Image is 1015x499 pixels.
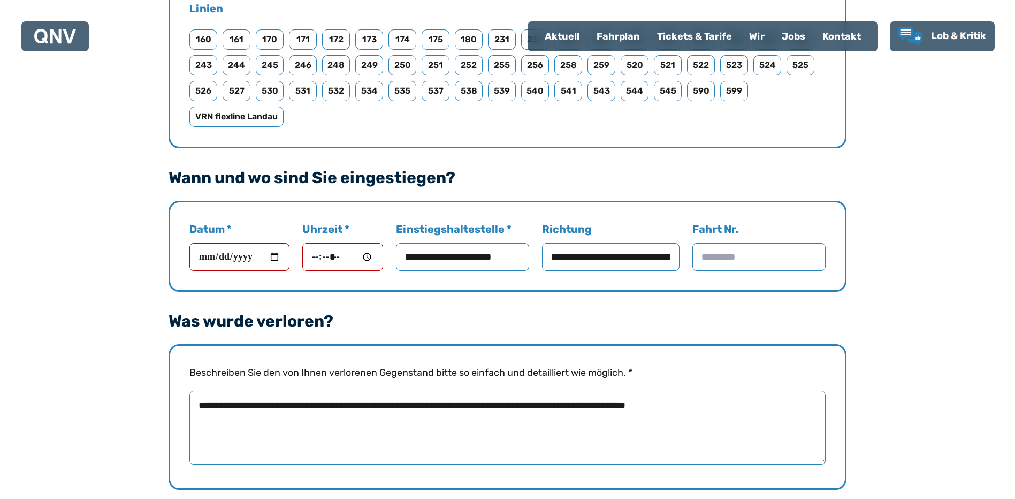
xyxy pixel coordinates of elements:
[189,243,289,271] input: Datum *
[773,22,814,50] a: Jobs
[648,22,741,50] a: Tickets & Tarife
[396,222,529,271] label: Einstiegshaltestelle *
[302,222,383,271] label: Uhrzeit *
[169,170,455,186] legend: Wann und wo sind Sie eingestiegen?
[542,222,680,271] label: Richtung
[741,22,773,50] a: Wir
[588,22,648,50] a: Fahrplan
[536,22,588,50] a: Aktuell
[189,1,223,16] legend: Linien
[189,365,826,469] label: Beschreiben Sie den von Ihnen verlorenen Gegenstand bitte so einfach und detailliert wie möglich. *
[169,313,333,329] legend: Was wurde verloren?
[189,222,289,271] label: Datum *
[898,27,986,46] a: Lob & Kritik
[692,222,826,271] label: Fahrt Nr.
[814,22,869,50] a: Kontakt
[302,243,383,271] input: Uhrzeit *
[34,26,76,47] a: QNV Logo
[931,30,986,42] span: Lob & Kritik
[189,391,826,465] textarea: Beschreiben Sie den von Ihnen verlorenen Gegenstand bitte so einfach und detailliert wie möglich. *
[692,243,826,271] input: Fahrt Nr.
[34,29,76,44] img: QNV Logo
[542,243,680,271] input: Richtung
[396,243,529,271] input: Einstiegshaltestelle *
